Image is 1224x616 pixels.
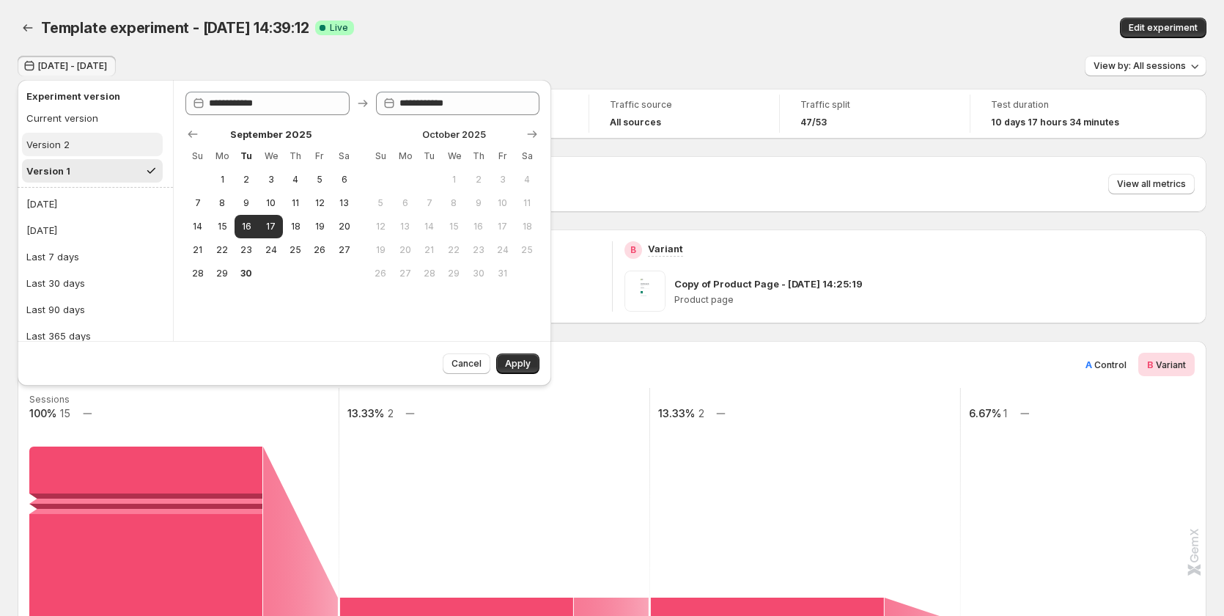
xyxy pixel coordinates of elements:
button: Sunday September 14 2025 [185,215,210,238]
button: View by: All sessions [1085,56,1206,76]
button: Thursday September 25 2025 [283,238,307,262]
text: 13.33% [658,407,695,419]
th: Sunday [369,144,393,168]
span: 19 [314,221,326,232]
span: 4 [289,174,301,186]
span: 28 [191,268,204,279]
th: Friday [490,144,515,168]
button: Tuesday September 9 2025 [235,191,259,215]
span: 29 [448,268,460,279]
h2: Experiment version [26,89,158,103]
th: Sunday [185,144,210,168]
span: 12 [314,197,326,209]
div: Current version [26,111,98,125]
th: Monday [393,144,417,168]
p: Variant [648,241,683,256]
button: Friday September 19 2025 [308,215,332,238]
button: Monday October 27 2025 [393,262,417,285]
button: Saturday October 18 2025 [515,215,539,238]
button: Thursday October 16 2025 [466,215,490,238]
span: 8 [215,197,228,209]
text: 2 [698,407,704,419]
span: 19 [375,244,387,256]
span: 9 [472,197,484,209]
button: Friday October 17 2025 [490,215,515,238]
span: 31 [496,268,509,279]
div: Version 1 [26,164,70,178]
button: Monday October 6 2025 [393,191,417,215]
span: Control [1094,359,1127,370]
button: Monday September 8 2025 [210,191,234,215]
span: Variant [1156,359,1186,370]
span: Test duration [991,99,1140,111]
span: [DATE] - [DATE] [38,60,107,72]
button: Wednesday October 8 2025 [442,191,466,215]
span: Fr [496,150,509,162]
button: Sunday September 28 2025 [185,262,210,285]
span: 16 [472,221,484,232]
button: Monday September 1 2025 [210,168,234,191]
button: End of range Wednesday September 17 2025 [259,215,283,238]
button: Wednesday October 22 2025 [442,238,466,262]
button: Tuesday October 28 2025 [417,262,441,285]
span: Template experiment - [DATE] 14:39:12 [41,19,309,37]
button: Wednesday September 10 2025 [259,191,283,215]
th: Saturday [332,144,356,168]
button: Saturday October 11 2025 [515,191,539,215]
span: 6 [399,197,411,209]
span: Su [191,150,204,162]
span: 14 [423,221,435,232]
button: Thursday October 9 2025 [466,191,490,215]
button: [DATE] [22,219,169,242]
span: View all metrics [1117,178,1186,190]
button: Saturday September 27 2025 [332,238,356,262]
button: [DATE] [22,192,169,216]
button: Version 1 [22,159,163,183]
span: 11 [521,197,534,209]
div: Version 2 [26,137,70,152]
span: Th [289,150,301,162]
button: Saturday October 25 2025 [515,238,539,262]
th: Friday [308,144,332,168]
th: Wednesday [442,144,466,168]
span: Sa [338,150,350,162]
p: Copy of Product Page - [DATE] 14:25:19 [674,276,863,291]
span: 47/53 [800,117,827,128]
span: Sa [521,150,534,162]
text: 6.67% [969,407,1001,419]
button: Saturday October 4 2025 [515,168,539,191]
text: Sessions [29,394,70,405]
span: 23 [472,244,484,256]
button: Tuesday October 7 2025 [417,191,441,215]
span: Edit experiment [1129,22,1198,34]
text: 15 [60,407,70,419]
span: 26 [375,268,387,279]
span: 11 [289,197,301,209]
span: 25 [521,244,534,256]
button: Thursday September 11 2025 [283,191,307,215]
span: 24 [265,244,277,256]
button: Thursday September 18 2025 [283,215,307,238]
button: Wednesday October 15 2025 [442,215,466,238]
span: 5 [314,174,326,186]
button: Friday October 3 2025 [490,168,515,191]
button: Sunday September 21 2025 [185,238,210,262]
span: 9 [240,197,253,209]
h2: B [630,244,636,256]
span: 27 [399,268,411,279]
span: 1 [448,174,460,186]
span: 3 [265,174,277,186]
button: Saturday September 20 2025 [332,215,356,238]
span: 20 [338,221,350,232]
button: Monday September 15 2025 [210,215,234,238]
span: 24 [496,244,509,256]
th: Saturday [515,144,539,168]
button: Sunday October 5 2025 [369,191,393,215]
th: Tuesday [417,144,441,168]
button: Start of range Tuesday September 16 2025 [235,215,259,238]
span: 27 [338,244,350,256]
span: 18 [289,221,301,232]
span: We [448,150,460,162]
span: 30 [240,268,253,279]
span: 8 [448,197,460,209]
